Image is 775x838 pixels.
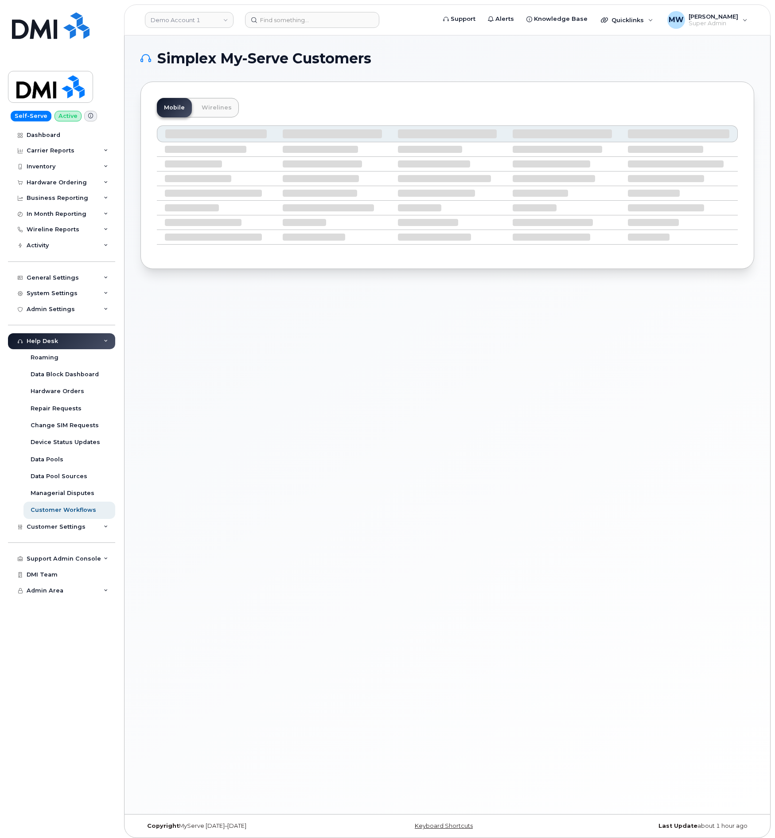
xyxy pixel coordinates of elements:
[415,822,473,829] a: Keyboard Shortcuts
[549,822,754,830] div: about 1 hour ago
[658,822,697,829] strong: Last Update
[195,98,239,117] a: Wirelines
[147,822,179,829] strong: Copyright
[140,822,345,830] div: MyServe [DATE]–[DATE]
[157,98,192,117] a: Mobile
[157,52,371,65] span: Simplex My-Serve Customers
